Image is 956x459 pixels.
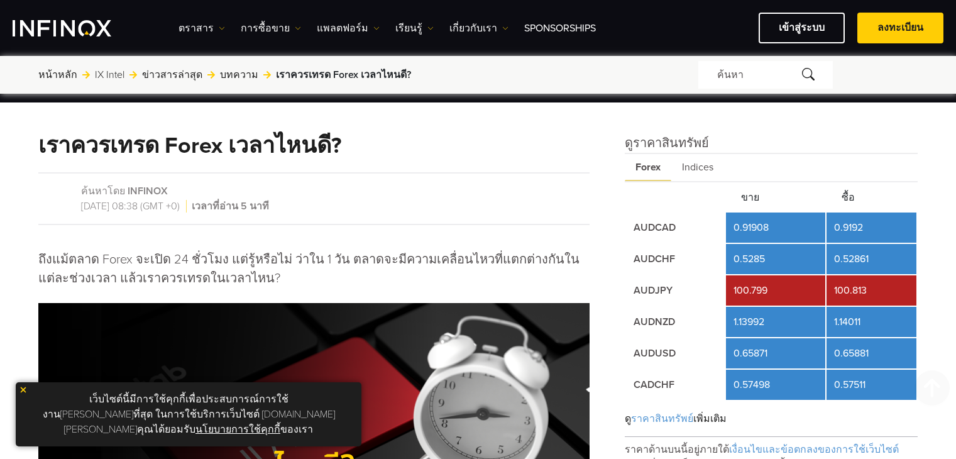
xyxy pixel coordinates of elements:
[726,184,825,211] th: ขาย
[449,21,508,36] a: เกี่ยวกับเรา
[827,275,917,306] td: 100.813
[625,154,671,181] span: Forex
[729,443,899,456] span: เงื่อนไขและข้อตกลงของการใช้เว็บไซต์
[395,21,434,36] a: เรียนรู้
[626,370,725,400] td: CADCHF
[827,370,917,400] td: 0.57511
[207,71,215,79] img: arrow-right
[95,67,124,82] a: IX Intel
[698,61,833,89] div: ค้นหา
[827,244,917,274] td: 0.52861
[129,71,137,79] img: arrow-right
[726,213,825,243] td: 0.91908
[81,185,125,197] span: ค้นหาโดย
[38,134,341,158] h1: เราควรเทรด Forex เวลาไหนดี?
[38,67,77,82] a: หน้าหลัก
[726,370,825,400] td: 0.57498
[726,307,825,337] td: 1.13992
[625,401,918,437] div: ดู เพิ่มเติม
[626,307,725,337] td: AUDNZD
[317,21,380,36] a: แพลตฟอร์ม
[671,154,724,181] span: Indices
[626,213,725,243] td: AUDCAD
[626,338,725,368] td: AUDUSD
[189,200,269,213] span: เวลาที่อ่าน 5 นาที
[263,71,271,79] img: arrow-right
[241,21,301,36] a: การซื้อขาย
[626,275,725,306] td: AUDJPY
[524,21,596,36] a: Sponsorships
[195,423,280,436] a: นโยบายการใช้คุกกี้
[827,184,917,211] th: ซื้อ
[142,67,202,82] a: ข่าวสารล่าสุด
[22,389,355,440] p: เว็บไซต์นี้มีการใช้คุกกี้เพื่อประสบการณ์การใช้งาน[PERSON_NAME]ที่สุด ในการใช้บริการเว็บไซต์ [DOMA...
[82,71,90,79] img: arrow-right
[220,67,258,82] a: บทความ
[625,134,918,153] h4: ดูราคาสินทรัพย์
[179,21,225,36] a: ตราสาร
[726,275,825,306] td: 100.799
[38,250,590,288] p: ถึงแม้ตลาด Forex จะเปิด 24 ชั่วโมง แต่รู้หรือไม่ ว่าใน 1 วัน ตลาดจะมีความเคลื่อนไหวที่แตกต่างกันใ...
[19,385,28,394] img: yellow close icon
[827,338,917,368] td: 0.65881
[626,244,725,274] td: AUDCHF
[827,307,917,337] td: 1.14011
[726,244,825,274] td: 0.5285
[759,13,845,43] a: เข้าสู่ระบบ
[128,185,168,197] a: INFINOX
[276,67,411,82] span: เราควรเทรด Forex เวลาไหนดี?
[13,20,141,36] a: INFINOX Logo
[81,200,187,213] span: [DATE] 08:38 (GMT +0)
[631,412,693,425] span: ราคาสินทรัพย์
[726,338,825,368] td: 0.65871
[827,213,917,243] td: 0.9192
[857,13,943,43] a: ลงทะเบียน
